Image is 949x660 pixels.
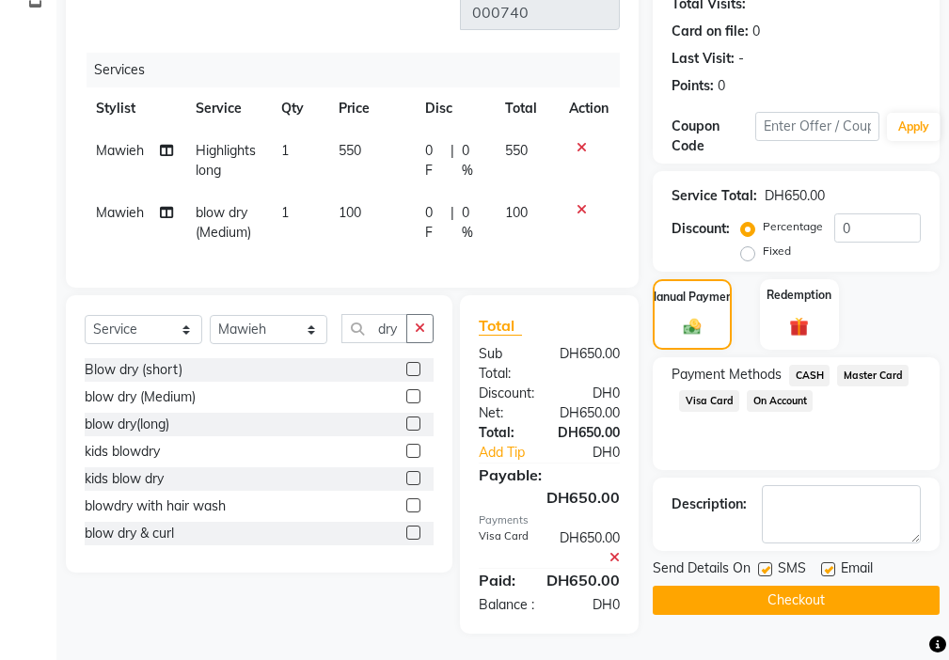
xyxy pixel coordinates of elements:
[672,49,735,69] div: Last Visit:
[563,443,634,463] div: DH0
[546,344,634,384] div: DH650.00
[765,186,825,206] div: DH650.00
[653,586,940,615] button: Checkout
[87,53,634,87] div: Services
[281,204,289,221] span: 1
[465,486,634,509] div: DH650.00
[281,142,289,159] span: 1
[339,204,361,221] span: 100
[647,289,737,306] label: Manual Payment
[747,390,813,412] span: On Account
[767,287,831,304] label: Redemption
[85,496,226,516] div: blowdry with hair wash
[752,22,760,41] div: 0
[841,558,873,582] span: Email
[755,112,879,141] input: Enter Offer / Coupon Code
[763,243,791,259] label: Fixed
[679,390,739,412] span: Visa Card
[425,203,443,243] span: 0 F
[85,360,182,380] div: Blow dry (short)
[505,204,528,221] span: 100
[672,76,714,96] div: Points:
[465,443,563,463] a: Add Tip
[196,142,256,179] span: Highlights long
[783,315,815,338] img: _gift.svg
[465,403,546,423] div: Net:
[789,365,830,386] span: CASH
[465,344,546,384] div: Sub Total:
[505,142,528,159] span: 550
[465,569,532,591] div: Paid:
[465,384,549,403] div: Discount:
[558,87,620,130] th: Action
[270,87,327,130] th: Qty
[479,512,620,528] div: Payments
[339,142,361,159] span: 550
[718,76,725,96] div: 0
[414,87,494,130] th: Disc
[85,469,164,489] div: kids blow dry
[672,365,782,385] span: Payment Methods
[887,113,941,141] button: Apply
[465,595,549,615] div: Balance :
[85,442,160,462] div: kids blowdry
[549,384,634,403] div: DH0
[494,87,558,130] th: Total
[96,142,144,159] span: Mawieh
[451,141,454,181] span: |
[672,495,747,514] div: Description:
[465,528,546,568] div: Visa Card
[96,204,144,221] span: Mawieh
[479,316,522,336] span: Total
[85,87,184,130] th: Stylist
[184,87,271,130] th: Service
[549,595,634,615] div: DH0
[465,423,544,443] div: Total:
[546,528,634,568] div: DH650.00
[85,415,169,434] div: blow dry(long)
[672,186,757,206] div: Service Total:
[532,569,634,591] div: DH650.00
[778,558,806,582] span: SMS
[327,87,414,130] th: Price
[678,317,706,337] img: _cash.svg
[546,403,634,423] div: DH650.00
[763,218,823,235] label: Percentage
[672,219,730,239] div: Discount:
[738,49,744,69] div: -
[85,524,174,543] div: blow dry & curl
[451,203,454,243] span: |
[462,141,482,181] span: 0 %
[544,423,634,443] div: DH650.00
[653,558,751,582] span: Send Details On
[462,203,482,243] span: 0 %
[425,141,443,181] span: 0 F
[672,22,749,41] div: Card on file:
[672,117,754,156] div: Coupon Code
[465,464,634,486] div: Payable:
[837,365,909,386] span: Master Card
[85,387,196,407] div: blow dry (Medium)
[196,204,251,241] span: blow dry (Medium)
[341,314,407,343] input: Search or Scan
